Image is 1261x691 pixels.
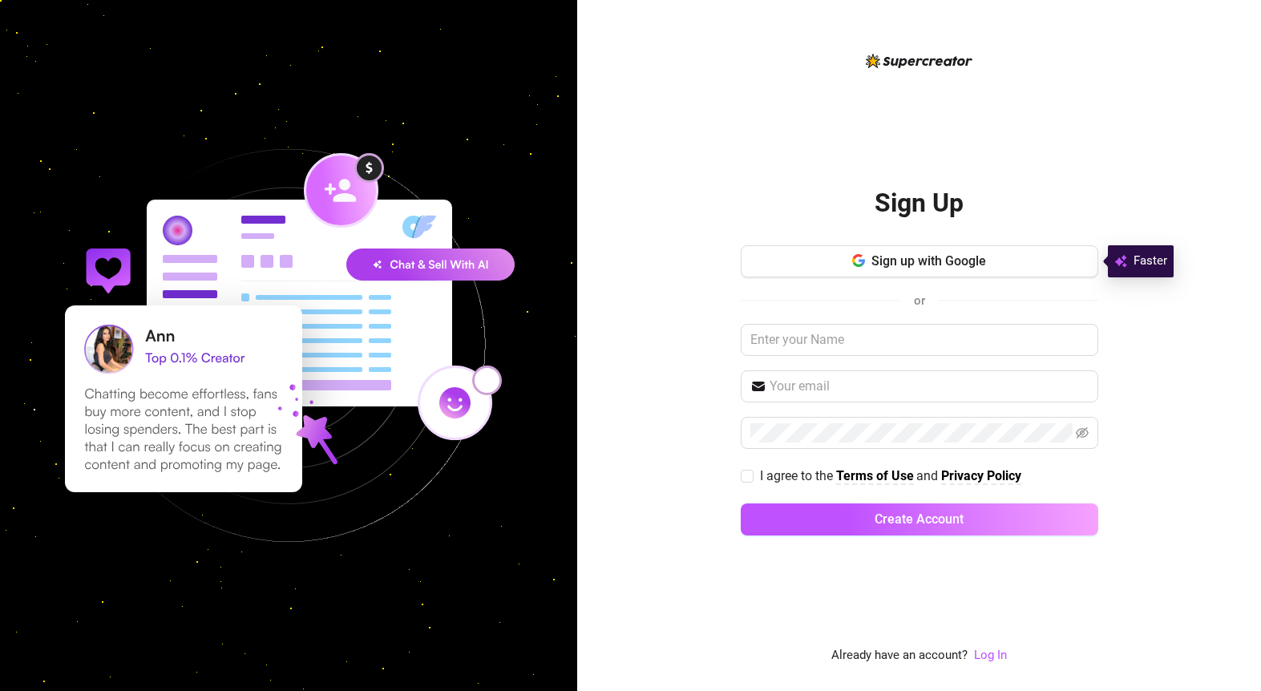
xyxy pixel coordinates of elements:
[916,468,941,483] span: and
[871,253,986,269] span: Sign up with Google
[866,54,972,68] img: logo-BBDzfeDw.svg
[741,503,1098,535] button: Create Account
[760,468,836,483] span: I agree to the
[914,293,925,308] span: or
[741,245,1098,277] button: Sign up with Google
[875,187,964,220] h2: Sign Up
[875,511,964,527] span: Create Account
[974,648,1007,662] a: Log In
[741,324,1098,356] input: Enter your Name
[836,468,914,485] a: Terms of Use
[1076,426,1089,439] span: eye-invisible
[770,377,1089,396] input: Your email
[974,646,1007,665] a: Log In
[941,468,1021,485] a: Privacy Policy
[836,468,914,483] strong: Terms of Use
[831,646,968,665] span: Already have an account?
[1114,252,1127,271] img: svg%3e
[1134,252,1167,271] span: Faster
[941,468,1021,483] strong: Privacy Policy
[11,68,566,623] img: signup-background-D0MIrEPF.svg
